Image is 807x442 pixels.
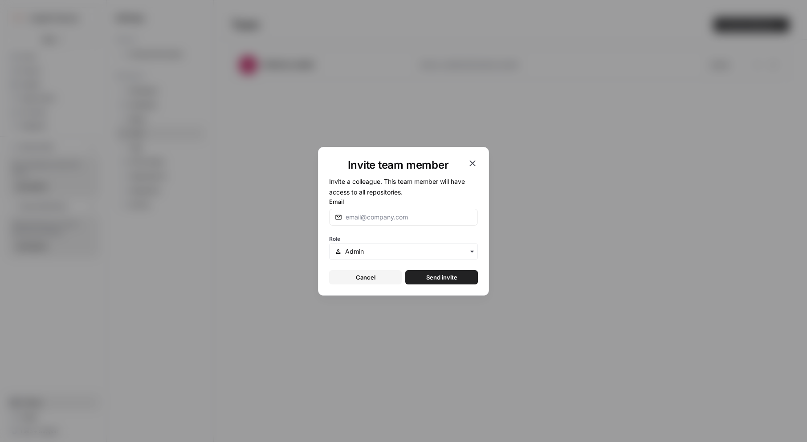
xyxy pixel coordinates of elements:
button: Send invite [405,270,478,284]
button: Cancel [329,270,402,284]
span: Role [329,235,340,242]
input: Admin [345,247,472,256]
label: Email [329,197,478,206]
span: Send invite [426,273,457,282]
span: Invite a colleague. This team member will have access to all repositories. [329,178,465,196]
input: email@company.com [346,213,472,222]
h1: Invite team member [329,158,467,172]
span: Cancel [356,273,375,282]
